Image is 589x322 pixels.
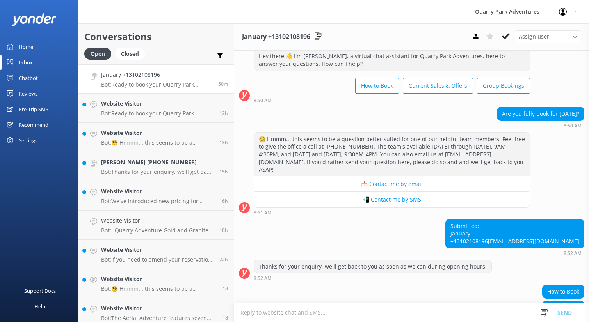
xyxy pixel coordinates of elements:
button: 📲 Contact me by SMS [254,192,530,207]
h4: Website Visitor [101,129,214,137]
span: Assign user [519,32,549,41]
p: Bot: 🧐 Hmmm... this seems to be a question better suited for one of our helpful team members. Fee... [101,139,214,146]
span: Sep 01 2025 08:28pm (UTC -07:00) America/Tijuana [219,139,228,146]
div: Help [34,299,45,314]
h4: Website Visitor [101,187,214,196]
div: How to Book [543,285,584,298]
a: Website VisitorBot:Ready to book your Quarry Park adventure? Simply check live availability and b... [78,94,234,123]
a: [EMAIL_ADDRESS][DOMAIN_NAME] [488,237,579,245]
a: Website VisitorBot:- Quarry Adventure Gold and Granite tickets have a Kid price for guests ages [... [78,211,234,240]
div: Closed [115,48,145,60]
p: Bot: Thanks for your enquiry, we'll get back to you as soon as we can during opening hours. [101,168,214,175]
div: Home [19,39,33,55]
div: Sep 02 2025 08:52am (UTC -07:00) America/Tijuana [445,250,584,256]
h4: Website Visitor [101,275,217,283]
div: Are you fully book for [DATE]? [497,107,584,120]
div: Sep 02 2025 08:51am (UTC -07:00) America/Tijuana [254,210,530,215]
a: Website VisitorBot:🧐 Hmmm... this seems to be a question better suited for one of our helpful tea... [78,123,234,152]
strong: 8:51 AM [254,211,272,215]
button: Current Sales & Offers [403,78,473,94]
div: Open [84,48,111,60]
p: Bot: If you need to amend your reservation, please contact the Quarry Park team at [PHONE_NUMBER]... [101,256,214,263]
button: 📩 Contact me by email [254,176,530,192]
div: Reviews [19,86,37,101]
div: Recommend [19,117,48,133]
div: Settings [19,133,37,148]
div: Chatbot [19,70,38,86]
p: Bot: Ready to book your Quarry Park adventure? Simply check live availability and book online thr... [101,110,214,117]
span: Sep 01 2025 05:37pm (UTC -07:00) America/Tijuana [219,198,228,204]
span: Sep 01 2025 06:25pm (UTC -07:00) America/Tijuana [219,168,228,175]
p: Bot: The Aerial Adventure features seven different routes with a total of 60 elements, each uniqu... [101,315,217,322]
span: Sep 01 2025 09:27pm (UTC -07:00) America/Tijuana [219,110,228,117]
div: Submitted: January +13102108196 [446,219,584,248]
strong: 8:50 AM [564,124,582,128]
span: Sep 01 2025 07:28am (UTC -07:00) America/Tijuana [222,285,228,292]
div: 🧐 Hmmm... this seems to be a question better suited for one of our helpful team members. Feel fre... [254,133,530,176]
div: Sep 02 2025 08:50am (UTC -07:00) America/Tijuana [497,123,584,128]
a: Website VisitorBot:If you need to amend your reservation, please contact the Quarry Park team at ... [78,240,234,269]
a: Website VisitorBot:We've introduced new pricing for adventures now through [DATE], with HUGE disc... [78,181,234,211]
h4: Website Visitor [101,216,214,225]
a: January +13102108196Bot:Ready to book your Quarry Park adventure? Simply check live availability ... [78,64,234,94]
a: Closed [115,49,149,58]
div: Inbox [19,55,33,70]
button: Group Bookings [477,78,530,94]
span: Aug 31 2025 05:36pm (UTC -07:00) America/Tijuana [222,315,228,321]
h4: January +13102108196 [101,71,212,79]
p: Bot: 🧐 Hmmm... this seems to be a question better suited for one of our helpful team members. Fee... [101,285,217,292]
img: yonder-white-logo.png [12,13,57,26]
h4: Website Visitor [101,304,217,313]
h2: Conversations [84,29,228,44]
h4: Website Visitor [101,246,214,254]
span: Sep 01 2025 02:46pm (UTC -07:00) America/Tijuana [219,227,228,234]
p: Bot: - Quarry Adventure Gold and Granite tickets have a Kid price for guests ages [DEMOGRAPHIC_DA... [101,227,214,234]
a: [PERSON_NAME] [PHONE_NUMBER]Bot:Thanks for your enquiry, we'll get back to you as soon as we can ... [78,152,234,181]
div: Assign User [515,30,581,43]
div: Support Docs [24,283,56,299]
div: Sep 02 2025 08:50am (UTC -07:00) America/Tijuana [254,97,530,103]
p: Bot: Ready to book your Quarry Park adventure? Simply check live availability and book online thr... [101,81,212,88]
strong: 8:52 AM [254,276,272,281]
a: Website VisitorBot:🧐 Hmmm... this seems to be a question better suited for one of our helpful tea... [78,269,234,298]
a: Open [84,49,115,58]
button: How to Book [355,78,399,94]
h4: Website Visitor [101,99,214,108]
p: Bot: We've introduced new pricing for adventures now through [DATE], with HUGE discounts and a NE... [101,198,214,205]
strong: 8:52 AM [564,251,582,256]
span: Sep 01 2025 11:24am (UTC -07:00) America/Tijuana [219,256,228,263]
strong: 8:50 AM [254,98,272,103]
h4: [PERSON_NAME] [PHONE_NUMBER] [101,158,214,166]
h3: January +13102108196 [242,32,310,42]
div: Pre-Trip SMS [19,101,48,117]
div: Hey there 👋 I'm [PERSON_NAME], a virtual chat assistant for Quarry Park Adventures, here to answe... [254,50,530,70]
span: Sep 02 2025 08:52am (UTC -07:00) America/Tijuana [218,81,228,87]
div: Thanks for your enquiry, we'll get back to you as soon as we can during opening hours. [254,260,491,273]
div: How to Book [543,301,584,314]
div: Sep 02 2025 08:52am (UTC -07:00) America/Tijuana [254,275,492,281]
